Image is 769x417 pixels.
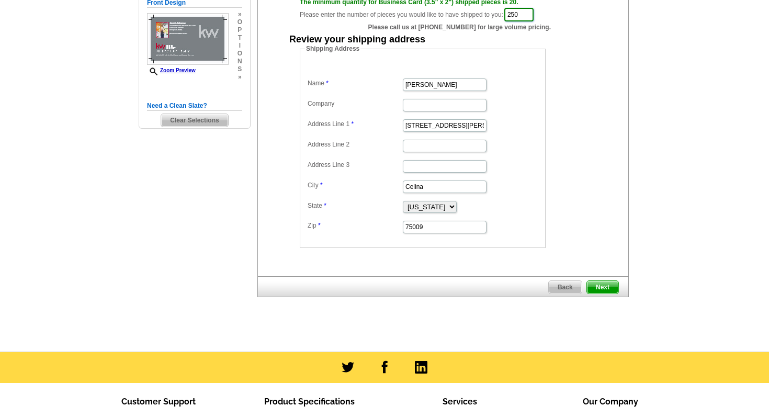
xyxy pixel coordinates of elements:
[368,22,551,32] span: Please call us at [PHONE_NUMBER] for large volume pricing.
[238,58,242,65] span: n
[238,26,242,34] span: p
[308,181,402,190] label: City
[147,13,229,65] img: small-thumb.jpg
[147,101,242,111] h5: Need a Clean Slate?
[308,221,402,230] label: Zip
[289,35,425,44] div: Review your shipping address
[238,42,242,50] span: i
[264,397,355,407] span: Product Specifications
[305,44,360,53] legend: Shipping Address
[238,50,242,58] span: o
[147,67,196,73] a: Zoom Preview
[238,34,242,42] span: t
[443,397,477,407] span: Services
[238,65,242,73] span: s
[238,73,242,81] span: »
[560,174,769,417] iframe: LiveChat chat widget
[308,201,402,210] label: State
[548,280,582,294] a: Back
[238,18,242,26] span: o
[121,397,196,407] span: Customer Support
[308,160,402,170] label: Address Line 3
[161,114,228,127] span: Clear Selections
[238,10,242,18] span: »
[308,78,402,88] label: Name
[549,281,582,294] span: Back
[308,119,402,129] label: Address Line 1
[308,99,402,108] label: Company
[308,140,402,149] label: Address Line 2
